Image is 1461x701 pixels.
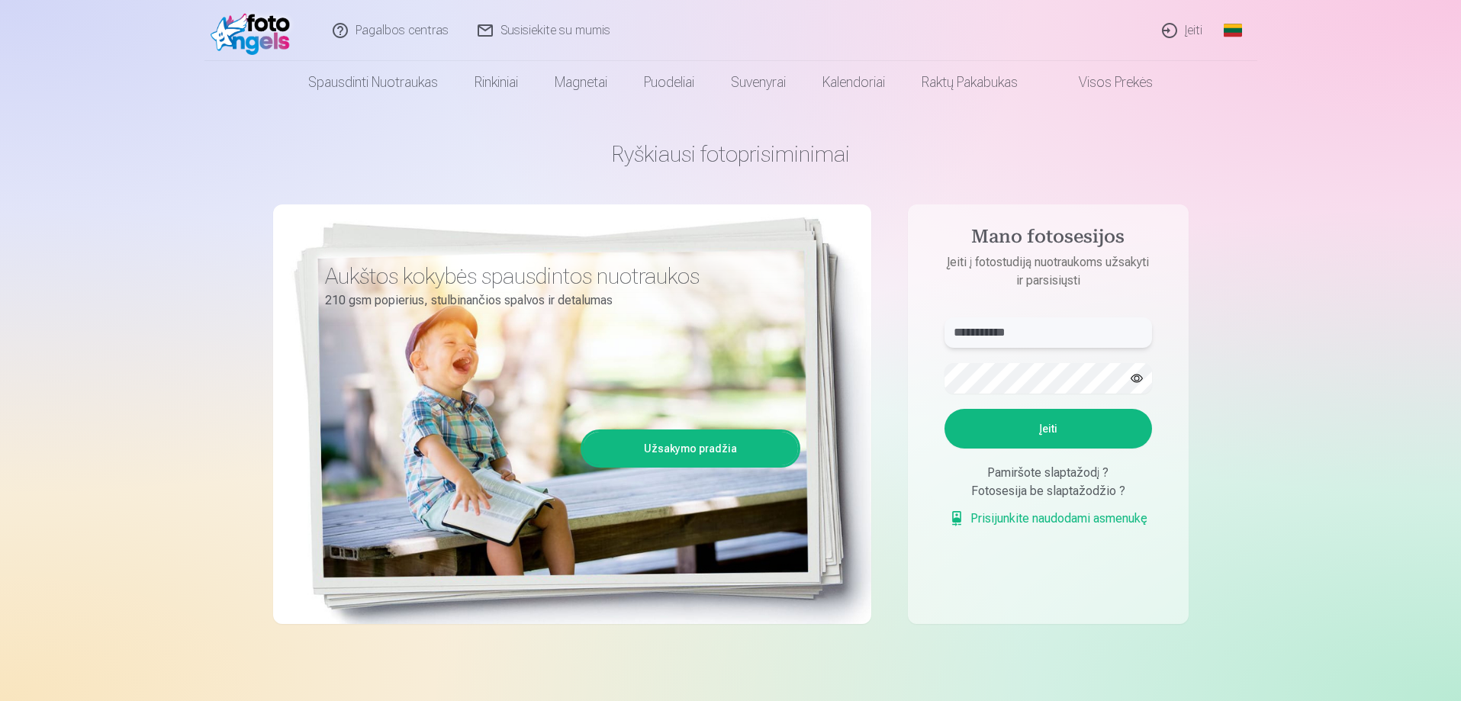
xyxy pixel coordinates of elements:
img: /fa2 [211,6,298,55]
h1: Ryškiausi fotoprisiminimai [273,140,1189,168]
a: Prisijunkite naudodami asmenukę [949,510,1147,528]
a: Puodeliai [626,61,713,104]
a: Rinkiniai [456,61,536,104]
a: Užsakymo pradžia [583,432,798,465]
a: Visos prekės [1036,61,1171,104]
a: Spausdinti nuotraukas [290,61,456,104]
a: Suvenyrai [713,61,804,104]
a: Kalendoriai [804,61,903,104]
h4: Mano fotosesijos [929,226,1167,253]
div: Pamiršote slaptažodį ? [945,464,1152,482]
h3: Aukštos kokybės spausdintos nuotraukos [325,262,789,290]
div: Fotosesija be slaptažodžio ? [945,482,1152,500]
p: Įeiti į fotostudiją nuotraukoms užsakyti ir parsisiųsti [929,253,1167,290]
a: Raktų pakabukas [903,61,1036,104]
button: Įeiti [945,409,1152,449]
a: Magnetai [536,61,626,104]
p: 210 gsm popierius, stulbinančios spalvos ir detalumas [325,290,789,311]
